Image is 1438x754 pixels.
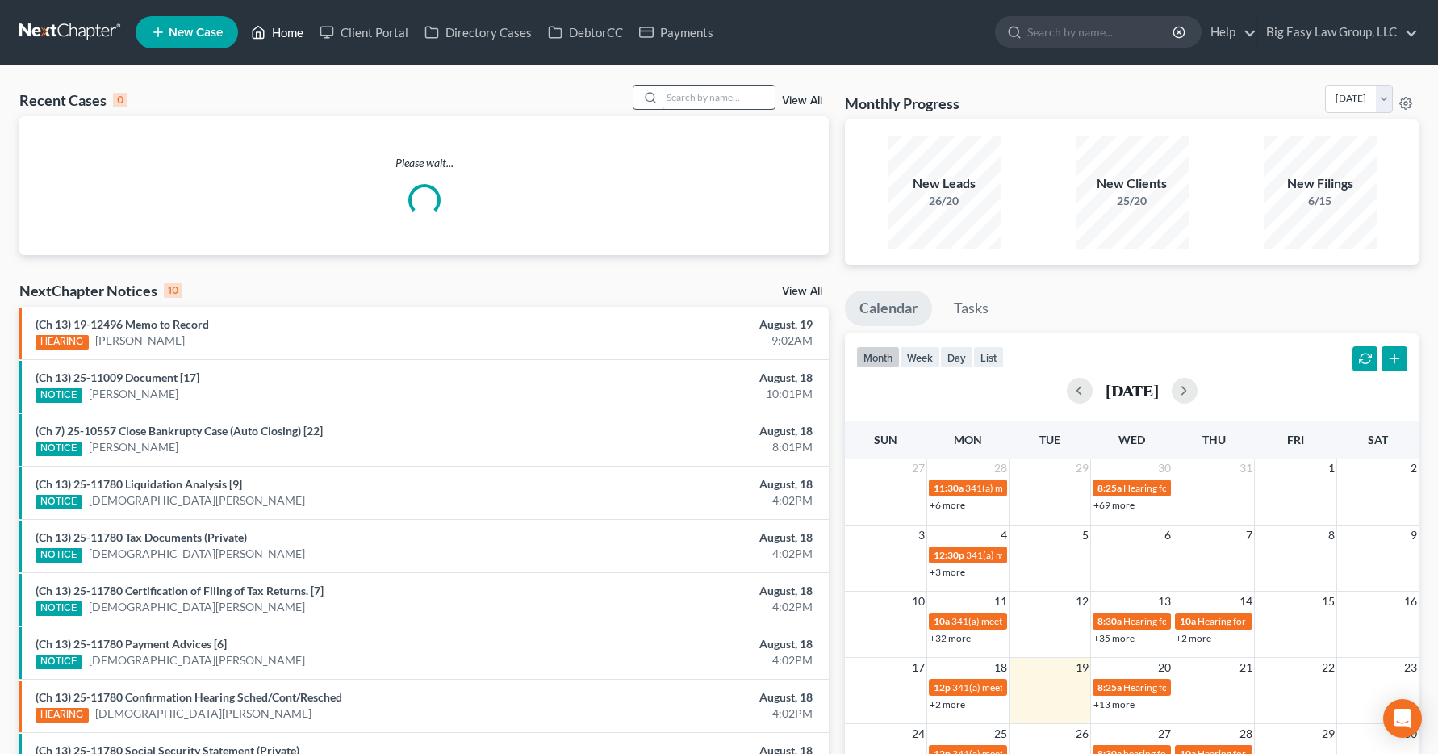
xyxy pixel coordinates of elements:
div: HEARING [36,708,89,723]
span: Sat [1368,433,1388,446]
a: [PERSON_NAME] [95,333,185,349]
div: August, 18 [564,530,813,546]
span: Wed [1118,433,1145,446]
a: (Ch 13) 25-11780 Certification of Filing of Tax Returns. [7] [36,584,324,597]
div: HEARING [36,335,89,350]
div: 10:01PM [564,386,813,402]
span: 12 [1074,592,1090,611]
span: 25 [993,724,1009,744]
div: 26/20 [888,193,1001,209]
span: Hearing for [PERSON_NAME] [1123,681,1249,693]
a: Help [1202,18,1256,47]
a: (Ch 13) 19-12496 Memo to Record [36,317,209,331]
div: NOTICE [36,442,82,456]
div: 25/20 [1076,193,1189,209]
div: August, 18 [564,476,813,492]
span: 8 [1327,526,1336,545]
span: 27 [1156,724,1173,744]
span: Hearing for [PERSON_NAME] [1123,615,1249,627]
button: day [940,346,973,368]
a: +32 more [930,632,971,644]
a: +69 more [1093,499,1135,511]
span: 8:25a [1097,681,1122,693]
span: Hearing for [PERSON_NAME] [1123,482,1249,494]
span: 19 [1074,658,1090,677]
span: 28 [1238,724,1254,744]
a: (Ch 13) 25-11780 Liquidation Analysis [9] [36,477,242,491]
span: 10 [910,592,926,611]
a: Client Portal [311,18,416,47]
div: 0 [113,93,127,107]
span: 9 [1409,526,1419,545]
a: Home [243,18,311,47]
input: Search by name... [662,86,775,109]
span: Tue [1039,433,1060,446]
div: New Clients [1076,174,1189,193]
a: +2 more [1176,632,1211,644]
a: Calendar [845,291,932,326]
span: 10a [934,615,950,627]
span: 12:30p [934,549,964,561]
span: Mon [954,433,982,446]
span: 14 [1238,592,1254,611]
div: NOTICE [36,388,82,403]
span: 30 [1156,459,1173,478]
span: 341(a) meeting for [PERSON_NAME] [952,681,1108,693]
a: DebtorCC [540,18,631,47]
a: +2 more [930,698,965,710]
span: 11 [993,592,1009,611]
a: +3 more [930,566,965,578]
a: (Ch 7) 25-10557 Close Bankrupty Case (Auto Closing) [22] [36,424,323,438]
span: Fri [1287,433,1304,446]
div: 4:02PM [564,652,813,668]
span: 10a [1180,615,1196,627]
span: 29 [1074,459,1090,478]
div: NOTICE [36,495,82,509]
span: New Case [169,27,223,39]
div: NOTICE [36,548,82,563]
span: 341(a) meeting for [PERSON_NAME] [951,615,1107,627]
a: Directory Cases [416,18,540,47]
span: 4 [999,526,1009,545]
a: +6 more [930,499,965,511]
a: [PERSON_NAME] [89,439,178,455]
span: 341(a) meeting for [PERSON_NAME] [966,549,1122,561]
div: August, 19 [564,316,813,333]
div: 4:02PM [564,492,813,509]
div: August, 18 [564,636,813,652]
a: +13 more [1093,698,1135,710]
a: [PERSON_NAME] [89,386,178,402]
span: 2 [1409,459,1419,478]
p: Please wait... [19,155,829,171]
span: 341(a) meeting for [PERSON_NAME] [965,482,1121,494]
div: 10 [164,283,182,298]
a: Big Easy Law Group, LLC [1258,18,1418,47]
div: 8:01PM [564,439,813,455]
span: Sun [874,433,897,446]
div: Recent Cases [19,90,127,110]
h3: Monthly Progress [845,94,959,113]
div: NOTICE [36,601,82,616]
a: Payments [631,18,721,47]
div: August, 18 [564,370,813,386]
a: (Ch 13) 25-11780 Tax Documents (Private) [36,530,247,544]
div: New Leads [888,174,1001,193]
button: week [900,346,940,368]
a: [DEMOGRAPHIC_DATA][PERSON_NAME] [89,652,305,668]
span: 7 [1244,526,1254,545]
span: 26 [1074,724,1090,744]
a: +35 more [1093,632,1135,644]
span: 18 [993,658,1009,677]
div: August, 18 [564,583,813,599]
div: 4:02PM [564,546,813,562]
div: Open Intercom Messenger [1383,699,1422,738]
button: month [856,346,900,368]
span: 16 [1402,592,1419,611]
span: 29 [1320,724,1336,744]
a: View All [782,95,822,107]
span: 20 [1156,658,1173,677]
div: 4:02PM [564,599,813,615]
span: 3 [917,526,926,545]
span: 24 [910,724,926,744]
span: 22 [1320,658,1336,677]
